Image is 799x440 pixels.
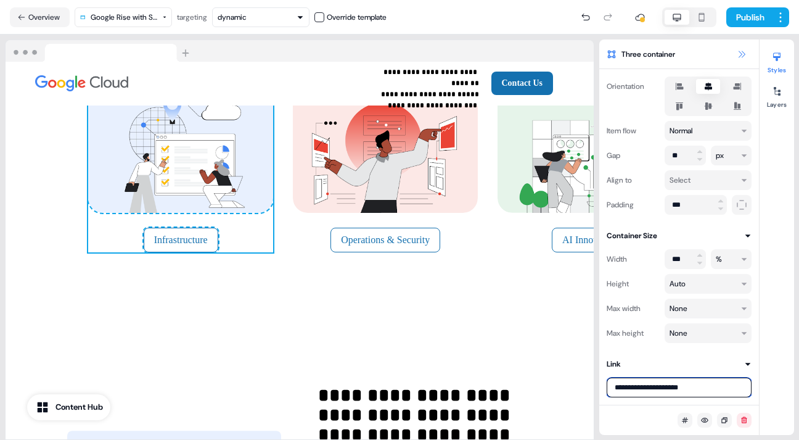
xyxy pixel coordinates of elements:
[607,358,621,370] div: Link
[670,174,690,186] div: Select
[10,7,70,27] button: Overview
[498,89,682,252] div: ImageAI Innovation
[218,11,247,23] div: dynamic
[498,89,682,213] img: Image
[177,11,207,23] div: targeting
[607,230,657,242] div: Container Size
[491,72,554,95] button: Contact Us
[760,47,794,74] button: Styles
[607,170,660,190] div: Align to
[716,149,724,162] div: px
[88,89,273,213] img: Image
[330,228,440,252] button: Operations & Security
[607,358,752,370] button: Link
[607,77,660,96] div: Orientation
[716,253,722,265] div: %
[670,278,686,290] div: Auto
[607,146,660,165] div: Gap
[670,327,687,339] div: None
[55,401,103,413] div: Content Hub
[552,228,628,252] button: AI Innovation
[212,7,309,27] button: dynamic
[6,40,195,62] img: Browser topbar
[607,121,660,141] div: Item flow
[607,323,660,343] div: Max height
[88,89,273,252] div: ImageInfrastructure
[35,75,221,92] div: Image
[621,48,675,60] span: Three container
[293,89,478,213] img: Image
[327,11,387,23] div: Override template
[27,394,110,420] button: Content Hub
[726,7,772,27] button: Publish
[607,195,660,215] div: Padding
[607,230,752,242] button: Container Size
[670,302,687,315] div: None
[293,89,478,252] div: ImageOperations & Security
[607,249,660,269] div: Width
[607,274,660,294] div: Height
[670,125,692,137] div: Normal
[607,299,660,318] div: Max width
[760,81,794,109] button: Layers
[144,228,218,252] button: Infrastructure
[35,75,128,92] img: Image
[91,11,158,23] div: Google Rise with SAP on Google Cloud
